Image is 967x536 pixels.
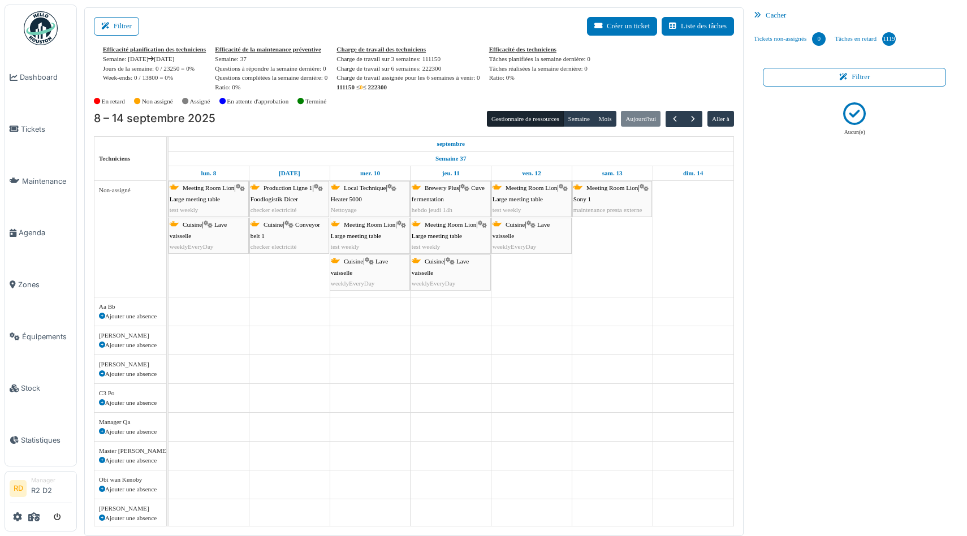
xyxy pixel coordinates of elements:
div: Ajouter une absence [99,340,162,350]
p: Aucun(e) [844,128,865,137]
span: Cuve fermentation [412,184,485,202]
span: weeklyEveryDay [412,280,456,287]
span: Zones [18,279,72,290]
a: 12 septembre 2025 [519,166,544,180]
div: Charge de travail des techniciens [336,45,480,54]
div: [PERSON_NAME] [99,360,162,369]
a: Agenda [5,207,76,259]
div: | [331,219,409,252]
div: Semaine: [DATE] [DATE] [103,54,206,64]
span: Large meeting table [170,196,220,202]
a: Dashboard [5,51,76,103]
span: Heater 5000 [331,196,362,202]
div: | [331,256,409,289]
a: 11 septembre 2025 [439,166,463,180]
div: Obi wan Kenoby [99,475,162,485]
span: Cuisine [344,258,363,265]
div: Tâches réalisées la semaine dernière: 0 [489,64,590,74]
div: | [170,183,248,215]
a: 8 septembre 2025 [434,137,468,151]
div: | [412,256,490,289]
a: Équipements [5,310,76,362]
div: Manager Qa [99,417,162,427]
button: Créer un ticket [587,17,657,36]
div: Efficacité des techniciens [489,45,590,54]
div: Cacher [749,7,960,24]
div: | [251,183,328,215]
div: Ratio: 0% [215,83,327,92]
span: Nettoyage [331,206,357,213]
span: checker electricité [251,206,297,213]
span: hebdo jeudi 14h [412,206,452,213]
div: Efficacité planification des techniciens [103,45,206,54]
a: 9 septembre 2025 [276,166,303,180]
div: Master [PERSON_NAME] [99,446,162,456]
button: Semaine [563,111,594,127]
div: | [251,219,328,252]
a: Stock [5,362,76,414]
div: | [493,183,571,215]
span: Foodlogistik Dicer [251,196,298,202]
span: Conveyor belt 1 [251,221,320,239]
span: Lave vaisselle [331,258,388,275]
button: Liste des tâches [662,17,734,36]
span: Production Ligne 1 [264,184,312,191]
div: | [170,219,248,252]
span: Cuisine [506,221,525,228]
button: Suivant [684,111,702,127]
div: Charge de travail sur 3 semaines: 111150 [336,54,480,64]
span: weeklyEveryDay [170,243,214,250]
div: Questions complétées la semaine dernière: 0 [215,73,327,83]
button: Filtrer [94,17,139,36]
a: RD ManagerR2 D2 [10,476,72,503]
span: checker electricité [251,243,297,250]
span: Agenda [19,227,72,238]
div: Efficacité de la maintenance préventive [215,45,327,54]
span: Techniciens [99,155,131,162]
span: Lave vaisselle [170,221,227,239]
span: weeklyEveryDay [331,280,375,287]
span: Dashboard [20,72,72,83]
span: test weekly [170,206,198,213]
span: Meeting Room Lion [183,184,234,191]
span: Large meeting table [331,232,381,239]
span: Lave vaisselle [412,258,469,275]
span: Sony 1 [573,196,591,202]
div: | [573,183,651,215]
a: Tickets [5,103,76,155]
div: | [331,183,409,215]
label: Assigné [190,97,210,106]
div: Ajouter une absence [99,312,162,321]
span: Large meeting table [493,196,543,202]
div: | [493,219,571,252]
span: Statistiques [21,435,72,446]
div: Ajouter une absence [99,513,162,523]
div: | [412,183,490,215]
button: Mois [594,111,616,127]
div: Charge de travail assignée pour les 6 semaines à venir: 0 [336,73,480,83]
span: Équipements [22,331,72,342]
span: Brewery Plus [425,184,459,191]
span: test weekly [493,206,521,213]
div: Aa Bb [99,302,162,312]
label: Non assigné [142,97,173,106]
span: Meeting Room Lion [344,221,395,228]
a: Statistiques [5,414,76,466]
a: Tâches en retard [830,24,900,54]
div: Ajouter une absence [99,369,162,379]
div: Ratio: 0% [489,73,590,83]
div: Ajouter une absence [99,456,162,465]
div: Charge de travail sur 6 semaines: 222300 [336,64,480,74]
div: Tâches planifiées la semaine dernière: 0 [489,54,590,64]
li: R2 D2 [31,476,72,500]
div: Manager [31,476,72,485]
span: Cuisine [264,221,283,228]
li: RD [10,480,27,497]
span: Cuisine [183,221,202,228]
a: 13 septembre 2025 [599,166,625,180]
div: Jours de la semaine: 0 / 23250 = 0% [103,64,206,74]
button: Filtrer [763,68,946,87]
span: Maintenance [22,176,72,187]
button: Précédent [666,111,684,127]
div: Ajouter une absence [99,427,162,436]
